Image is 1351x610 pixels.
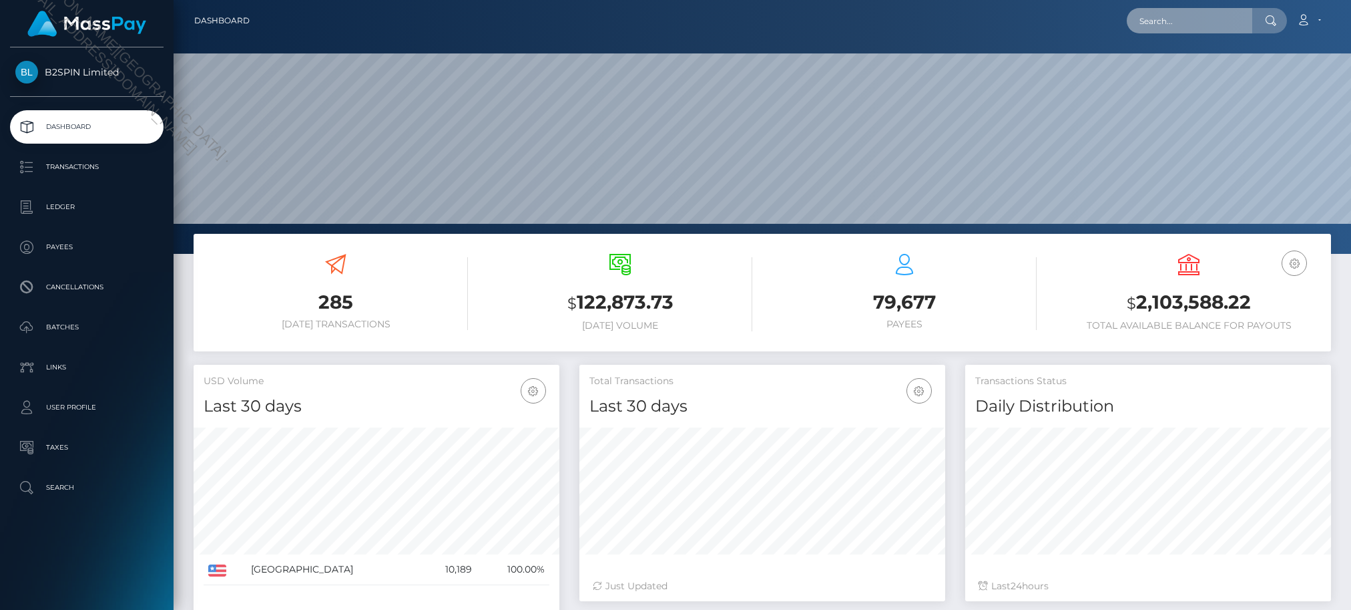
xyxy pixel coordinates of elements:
[204,395,549,418] h4: Last 30 days
[421,555,477,585] td: 10,189
[10,110,164,144] a: Dashboard
[10,431,164,464] a: Taxes
[593,579,932,593] div: Just Updated
[1127,294,1136,313] small: $
[15,277,158,297] p: Cancellations
[589,395,935,418] h4: Last 30 days
[15,438,158,458] p: Taxes
[208,565,226,577] img: US.png
[979,579,1318,593] div: Last hours
[477,555,549,585] td: 100.00%
[15,317,158,337] p: Batches
[15,157,158,177] p: Transactions
[10,471,164,504] a: Search
[1011,580,1022,592] span: 24
[204,319,468,330] h6: [DATE] Transactions
[10,311,164,344] a: Batches
[15,398,158,418] p: User Profile
[10,66,164,78] span: B2SPIN Limited
[15,117,158,137] p: Dashboard
[246,555,421,585] td: [GEOGRAPHIC_DATA]
[772,319,1037,330] h6: Payees
[488,320,752,331] h6: [DATE] Volume
[10,231,164,264] a: Payees
[589,375,935,388] h5: Total Transactions
[567,294,577,313] small: $
[10,190,164,224] a: Ledger
[975,395,1321,418] h4: Daily Distribution
[1127,8,1252,33] input: Search...
[204,289,468,315] h3: 285
[488,289,752,317] h3: 122,873.73
[1057,289,1321,317] h3: 2,103,588.22
[15,357,158,377] p: Links
[10,150,164,184] a: Transactions
[27,11,146,37] img: MassPay Logo
[975,375,1321,388] h5: Transactions Status
[15,61,38,84] img: B2SPIN Limited
[772,289,1037,315] h3: 79,677
[15,237,158,257] p: Payees
[10,271,164,304] a: Cancellations
[204,375,549,388] h5: USD Volume
[15,478,158,498] p: Search
[10,351,164,384] a: Links
[10,391,164,424] a: User Profile
[15,197,158,217] p: Ledger
[194,7,250,35] a: Dashboard
[1057,320,1321,331] h6: Total Available Balance for Payouts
